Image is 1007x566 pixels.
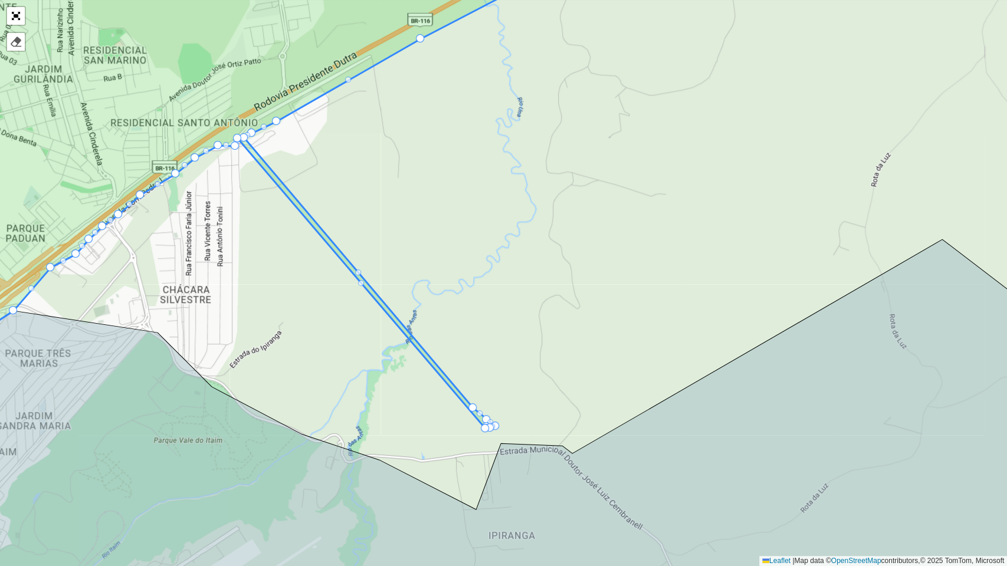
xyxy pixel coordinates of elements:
span: | [792,557,794,565]
div: Remover camada(s) [7,33,25,51]
a: Leaflet [762,557,790,565]
a: OpenStreetMap [831,557,881,565]
a: Abrir mapa em tela cheia [7,7,25,25]
div: Map data © contributors,© 2025 TomTom, Microsoft [759,556,1007,566]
